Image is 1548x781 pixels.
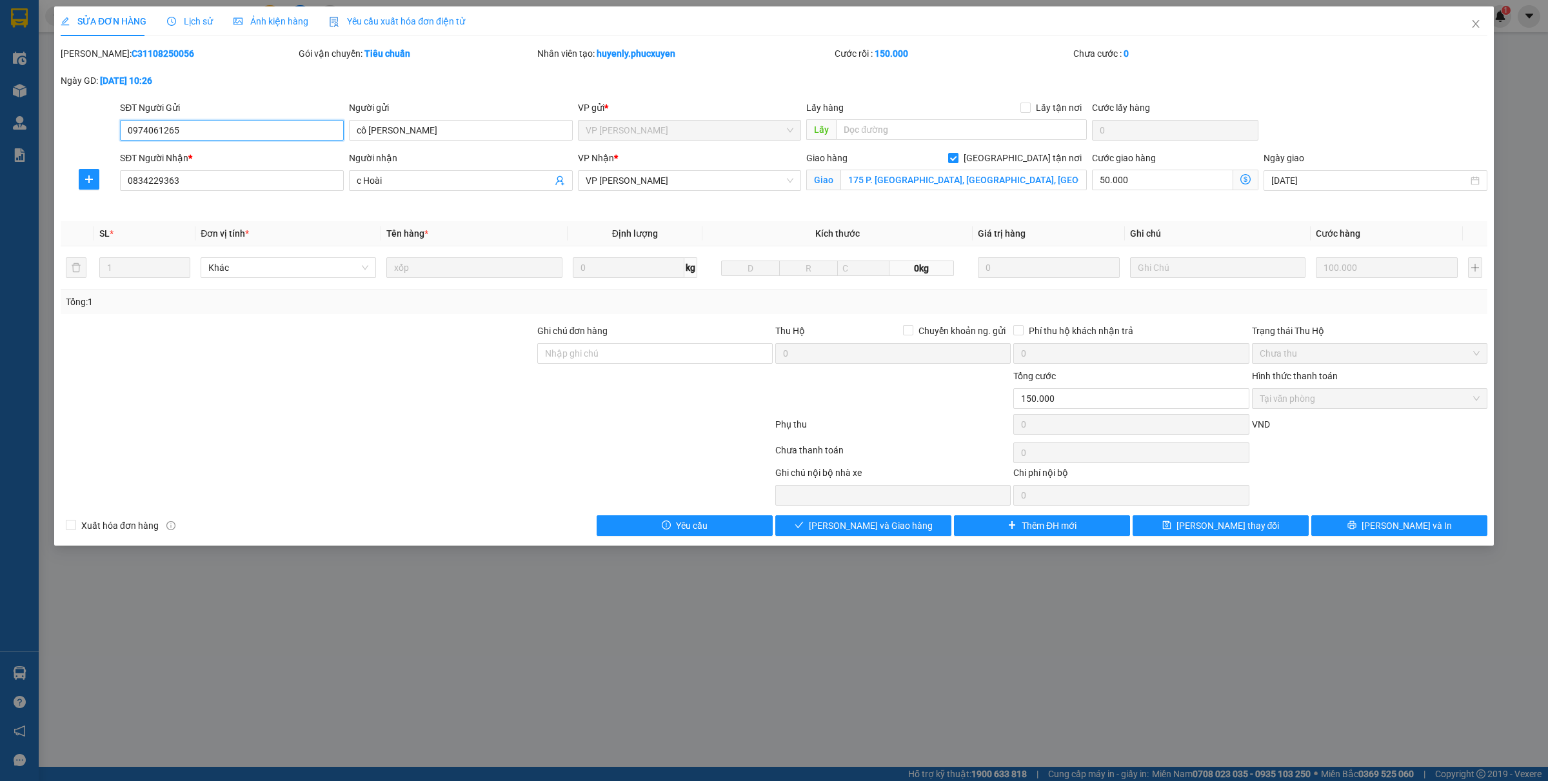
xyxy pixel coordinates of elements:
[329,16,465,26] span: Yêu cầu xuất hóa đơn điện tử
[676,519,708,533] span: Yêu cầu
[586,171,794,190] span: VP Minh Khai
[612,228,658,239] span: Định lượng
[889,261,954,276] span: 0kg
[1024,324,1138,338] span: Phí thu hộ khách nhận trả
[364,48,410,59] b: Tiêu chuẩn
[537,326,608,336] label: Ghi chú đơn hàng
[684,257,697,278] span: kg
[775,515,951,536] button: check[PERSON_NAME] và Giao hàng
[721,261,780,276] input: D
[233,16,308,26] span: Ảnh kiện hàng
[61,16,146,26] span: SỬA ĐƠN HÀNG
[1162,520,1171,531] span: save
[1130,257,1305,278] input: Ghi Chú
[835,46,1070,61] div: Cước rồi :
[329,17,339,27] img: icon
[120,101,344,115] div: SĐT Người Gửi
[806,153,848,163] span: Giao hàng
[1260,344,1480,363] span: Chưa thu
[775,466,1011,485] div: Ghi chú nội bộ nhà xe
[1176,519,1280,533] span: [PERSON_NAME] thay đổi
[79,169,99,190] button: plus
[795,520,804,531] span: check
[954,515,1130,536] button: plusThêm ĐH mới
[1092,103,1150,113] label: Cước lấy hàng
[774,443,1012,466] div: Chưa thanh toán
[1311,515,1487,536] button: printer[PERSON_NAME] và In
[1252,419,1270,430] span: VND
[1316,257,1458,278] input: 0
[166,521,175,530] span: info-circle
[1013,466,1249,485] div: Chi phí nội bộ
[537,343,773,364] input: Ghi chú đơn hàng
[1316,228,1360,239] span: Cước hàng
[1007,520,1017,531] span: plus
[1471,176,1480,185] span: close-circle
[386,257,562,278] input: VD: Bàn, Ghế
[61,17,70,26] span: edit
[555,175,565,186] span: user-add
[1073,46,1309,61] div: Chưa cước :
[1092,170,1233,190] input: Cước giao hàng
[61,46,296,61] div: [PERSON_NAME]:
[1252,371,1338,381] label: Hình thức thanh toán
[1260,389,1480,408] span: Tại văn phòng
[913,324,1011,338] span: Chuyển khoản ng. gửi
[597,48,675,59] b: huyenly.phucxuyen
[978,228,1026,239] span: Giá trị hàng
[806,119,836,140] span: Lấy
[1252,324,1487,338] div: Trạng thái Thu Hộ
[349,151,573,165] div: Người nhận
[349,101,573,115] div: Người gửi
[840,170,1087,190] input: Giao tận nơi
[233,17,243,26] span: picture
[167,17,176,26] span: clock-circle
[1031,101,1087,115] span: Lấy tận nơi
[779,261,838,276] input: R
[1240,174,1251,184] span: dollar-circle
[837,261,890,276] input: C
[1271,173,1468,188] input: Ngày giao
[875,48,908,59] b: 150.000
[1264,153,1304,163] label: Ngày giao
[1092,153,1156,163] label: Cước giao hàng
[597,515,773,536] button: exclamation-circleYêu cầu
[1092,120,1258,141] input: Cước lấy hàng
[100,75,152,86] b: [DATE] 10:26
[578,101,802,115] div: VP gửi
[66,257,86,278] button: delete
[76,519,164,533] span: Xuất hóa đơn hàng
[167,16,213,26] span: Lịch sử
[806,103,844,113] span: Lấy hàng
[586,121,794,140] span: VP Hạ Long
[1124,48,1129,59] b: 0
[537,46,833,61] div: Nhân viên tạo:
[120,151,344,165] div: SĐT Người Nhận
[1471,19,1481,29] span: close
[815,228,860,239] span: Kích thước
[201,228,249,239] span: Đơn vị tính
[774,417,1012,440] div: Phụ thu
[1013,371,1056,381] span: Tổng cước
[1362,519,1452,533] span: [PERSON_NAME] và In
[1125,221,1311,246] th: Ghi chú
[809,519,933,533] span: [PERSON_NAME] và Giao hàng
[66,295,597,309] div: Tổng: 1
[99,228,110,239] span: SL
[775,326,805,336] span: Thu Hộ
[386,228,428,239] span: Tên hàng
[1347,520,1356,531] span: printer
[132,48,194,59] b: C31108250056
[1022,519,1077,533] span: Thêm ĐH mới
[806,170,840,190] span: Giao
[978,257,1120,278] input: 0
[836,119,1087,140] input: Dọc đường
[1133,515,1309,536] button: save[PERSON_NAME] thay đổi
[299,46,534,61] div: Gói vận chuyển:
[1468,257,1482,278] button: plus
[79,174,99,184] span: plus
[208,258,368,277] span: Khác
[61,74,296,88] div: Ngày GD:
[578,153,614,163] span: VP Nhận
[1458,6,1494,43] button: Close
